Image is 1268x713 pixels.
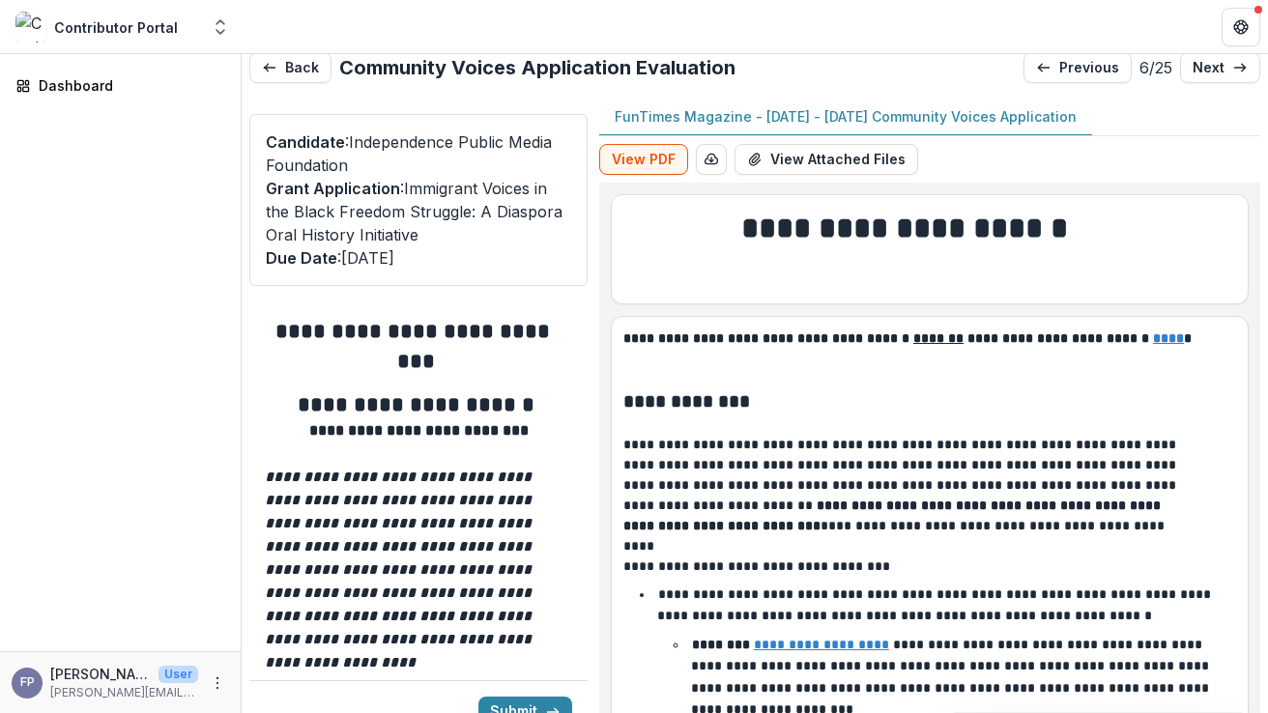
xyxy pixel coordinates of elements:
[54,17,178,38] div: Contributor Portal
[206,671,229,695] button: More
[266,132,345,152] span: Candidate
[8,70,233,101] a: Dashboard
[1059,60,1119,76] p: previous
[1023,52,1132,83] a: previous
[20,676,35,689] div: Fred Pinguel
[158,666,198,683] p: User
[207,8,234,46] button: Open entity switcher
[15,12,46,43] img: Contributor Portal
[266,177,571,246] p: : Immigrant Voices in the Black Freedom Struggle: A Diaspora Oral History Initiative
[266,130,571,177] p: : Independence Public Media Foundation
[1193,60,1225,76] p: next
[266,179,400,198] span: Grant Application
[615,106,1077,127] p: FunTimes Magazine - [DATE] - [DATE] Community Voices Application
[1139,56,1172,79] p: 6 / 25
[735,144,918,175] button: View Attached Files
[266,246,571,270] p: : [DATE]
[339,56,735,79] h2: Community Voices Application Evaluation
[249,52,331,83] button: Back
[50,664,151,684] p: [PERSON_NAME]
[599,144,688,175] button: View PDF
[1222,8,1260,46] button: Get Help
[1180,52,1260,83] a: next
[266,248,337,268] span: Due Date
[50,684,198,701] p: [PERSON_NAME][EMAIL_ADDRESS][DOMAIN_NAME]
[39,75,217,96] div: Dashboard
